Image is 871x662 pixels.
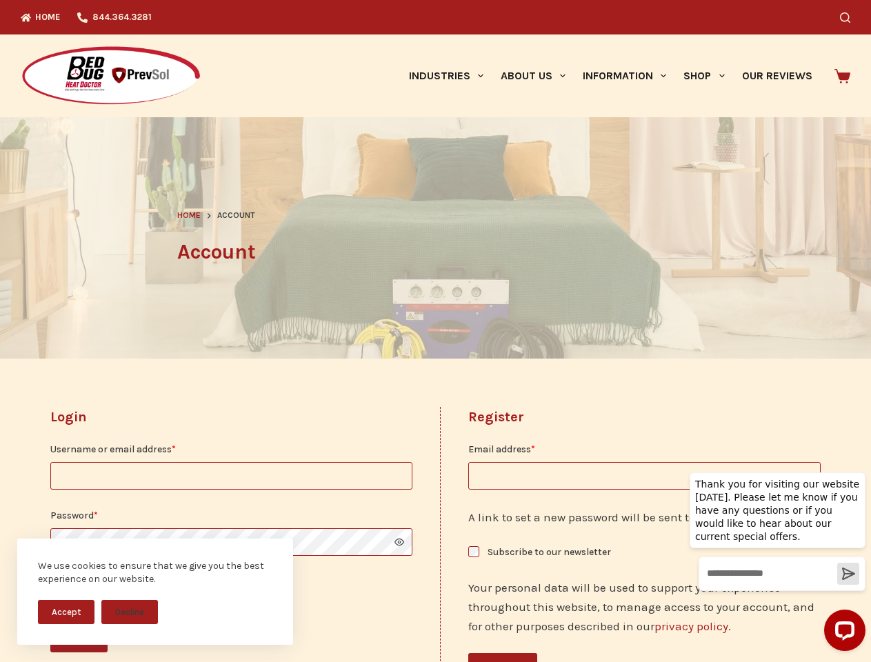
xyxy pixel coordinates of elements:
span: Subscribe to our newsletter [488,546,611,558]
span: Home [177,210,201,220]
nav: Primary [400,34,821,117]
button: Show password [394,537,404,547]
button: Search [840,12,850,23]
button: Decline [101,600,158,624]
div: We use cookies to ensure that we give you the best experience on our website. [38,559,272,586]
iframe: LiveChat chat widget [679,459,871,662]
span: Account [217,209,255,223]
h2: Login [50,407,412,428]
a: Shop [675,34,733,117]
a: Home [177,209,201,223]
label: Password [50,508,412,523]
a: Information [574,34,675,117]
p: A link to set a new password will be sent to your email address. [468,508,821,527]
h2: Register [468,407,821,428]
a: Our Reviews [733,34,821,117]
a: About Us [492,34,574,117]
a: Industries [400,34,492,117]
p: Your personal data will be used to support your experience throughout this website, to manage acc... [468,578,821,636]
button: Accept [38,600,94,624]
input: Subscribe to our newsletter [468,546,479,557]
label: Username or email address [50,441,412,457]
label: Email address [468,441,821,457]
a: privacy policy [654,619,728,633]
img: Prevsol/Bed Bug Heat Doctor [21,46,201,107]
h1: Account [177,237,694,268]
